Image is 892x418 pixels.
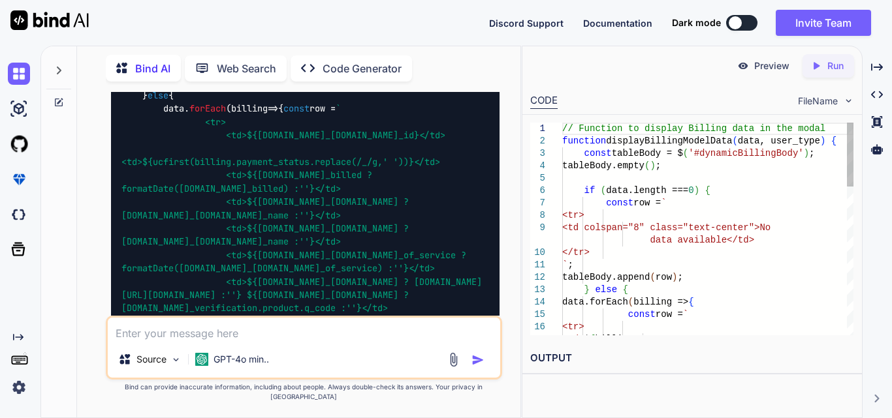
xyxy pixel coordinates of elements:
div: 2 [530,135,545,147]
span: ; [567,260,573,270]
span: ` [661,198,666,208]
div: 16 [530,321,545,333]
img: premium [8,168,30,190]
span: Documentation [583,18,652,29]
span: ( [645,160,650,171]
span: ; [677,272,682,282]
span: const [283,103,310,115]
span: else [148,89,168,101]
div: 4 [530,160,545,172]
span: '' [299,183,310,194]
img: settings [8,376,30,398]
span: ` [683,309,688,320]
span: tableBody = $ [612,148,683,158]
img: Pick Models [170,354,182,365]
div: 10 [530,246,545,259]
div: 17 [530,333,545,346]
span: { [590,334,595,344]
span: ${[DOMAIN_NAME]_billed ? formatDate([DOMAIN_NAME]_billed) : } [121,170,377,194]
span: ${[DOMAIN_NAME]_[DOMAIN_NAME]_id} [247,130,419,142]
span: ${[DOMAIN_NAME]_[DOMAIN_NAME] ? [DOMAIN_NAME]_[DOMAIN_NAME]_name : } [121,222,414,247]
span: displayBillingModelData [606,136,732,146]
span: forEach [189,103,226,115]
span: '#dynamicBillingBody' [688,148,803,158]
button: Documentation [583,16,652,30]
span: Dark mode [672,16,721,29]
span: // Function to display Billing data in the modal [562,123,825,134]
span: <tr> [562,321,584,332]
p: Run [827,59,844,72]
p: Code Generator [323,61,402,76]
span: ${[DOMAIN_NAME]_[DOMAIN_NAME]_of_service ? formatDate([DOMAIN_NAME]_[DOMAIN_NAME]_of_service) : } [121,249,471,274]
span: billing => [633,297,688,307]
span: const [584,148,612,158]
img: darkCloudIdeIcon [8,203,30,226]
div: 1 [530,123,545,135]
span: ( [628,297,633,307]
span: '' [299,209,310,221]
span: tableBody.empty [562,160,645,171]
p: GPT-4o min.. [214,353,269,366]
span: { [688,297,693,307]
div: 11 [530,259,545,271]
span: data, user_type [738,136,820,146]
span: '' [226,289,236,301]
span: ${ucfirst(billing.payment_status.replace(/_/g, ))} [142,156,414,168]
div: 12 [530,271,545,284]
span: const [606,198,633,208]
img: githubLight [8,133,30,155]
div: 6 [530,185,545,197]
span: else [595,284,617,295]
span: <tr> [562,210,584,220]
span: row [656,272,672,282]
div: 15 [530,308,545,321]
span: </tr> [562,247,590,258]
span: ` [562,260,567,270]
div: CODE [530,93,558,109]
span: ( [601,185,606,196]
div: 9 [530,222,545,234]
img: attachment [446,352,461,367]
span: ) [672,272,677,282]
img: chevron down [843,95,854,106]
span: { [705,185,710,196]
span: data.forEach [562,297,628,307]
span: '' [346,303,357,314]
button: Discord Support [489,16,564,30]
span: row = [656,309,683,320]
span: '' [393,262,404,274]
span: Discord Support [489,18,564,29]
span: ) [650,160,655,171]
img: Bind AI [10,10,89,30]
span: FileName [798,95,838,108]
button: Invite Team [776,10,871,36]
h2: OUTPUT [522,343,862,374]
p: Bind can provide inaccurate information, including about people. Always double-check its answers.... [106,382,502,402]
span: billing [231,103,268,115]
div: 3 [530,147,545,160]
span: ">No [749,222,771,233]
span: ${[DOMAIN_NAME]_[DOMAIN_NAME] ? [DOMAIN_NAME]_[DOMAIN_NAME]_name : } [121,196,414,221]
div: 14 [530,296,545,308]
p: Preview [754,59,789,72]
span: row = [633,198,661,208]
div: 13 [530,284,545,296]
img: icon [471,353,485,366]
img: chat [8,63,30,85]
span: if [584,185,596,196]
span: <td> [562,334,584,344]
p: Source [136,353,167,366]
span: => [231,103,278,115]
img: ai-studio [8,98,30,120]
img: preview [737,60,749,72]
span: { [831,136,836,146]
div: 5 [530,172,545,185]
span: { [622,284,628,295]
span: <td colspan="8" class="text-center [562,222,749,233]
span: const [628,309,656,320]
div: 7 [530,197,545,209]
span: ) [694,185,699,196]
div: 8 [530,209,545,222]
span: ; [656,160,661,171]
span: ( [683,148,688,158]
